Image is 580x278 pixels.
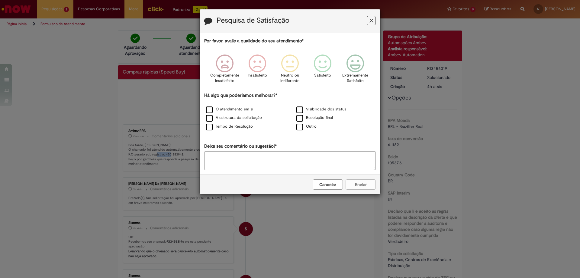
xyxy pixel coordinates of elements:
label: Pesquisa de Satisfação [217,17,289,25]
label: O atendimento em si [206,106,253,112]
label: A estrutura da solicitação [206,115,262,121]
div: Há algo que poderíamos melhorar?* [204,92,376,131]
p: Completamente Insatisfeito [210,73,239,84]
div: Completamente Insatisfeito [209,50,240,91]
label: Deixe seu comentário ou sugestão!* [204,143,277,149]
button: Cancelar [313,179,343,190]
label: Tempo de Resolução [206,124,253,129]
div: Neutro ou indiferente [275,50,305,91]
div: Extremamente Satisfeito [340,50,371,91]
label: Por favor, avalie a qualidade do seu atendimento* [204,38,304,44]
label: Visibilidade dos status [296,106,346,112]
label: Resolução final [296,115,333,121]
div: Insatisfeito [242,50,273,91]
p: Satisfeito [314,73,331,78]
p: Extremamente Satisfeito [342,73,368,84]
div: Satisfeito [307,50,338,91]
label: Outro [296,124,317,129]
p: Neutro ou indiferente [279,73,301,84]
p: Insatisfeito [248,73,267,78]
